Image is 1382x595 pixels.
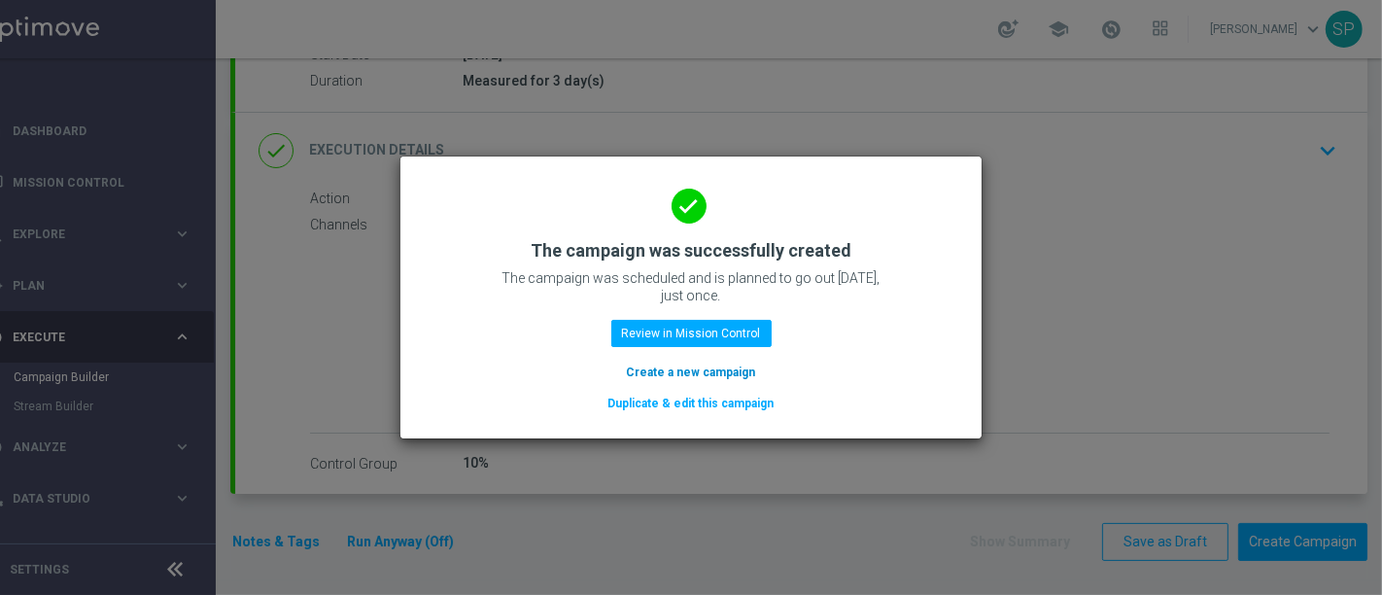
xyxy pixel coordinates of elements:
h2: The campaign was successfully created [531,239,851,262]
button: Review in Mission Control [611,320,772,347]
button: Duplicate & edit this campaign [606,393,777,414]
i: done [672,189,707,224]
button: Create a new campaign [625,362,758,383]
p: The campaign was scheduled and is planned to go out [DATE], just once. [497,269,885,304]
